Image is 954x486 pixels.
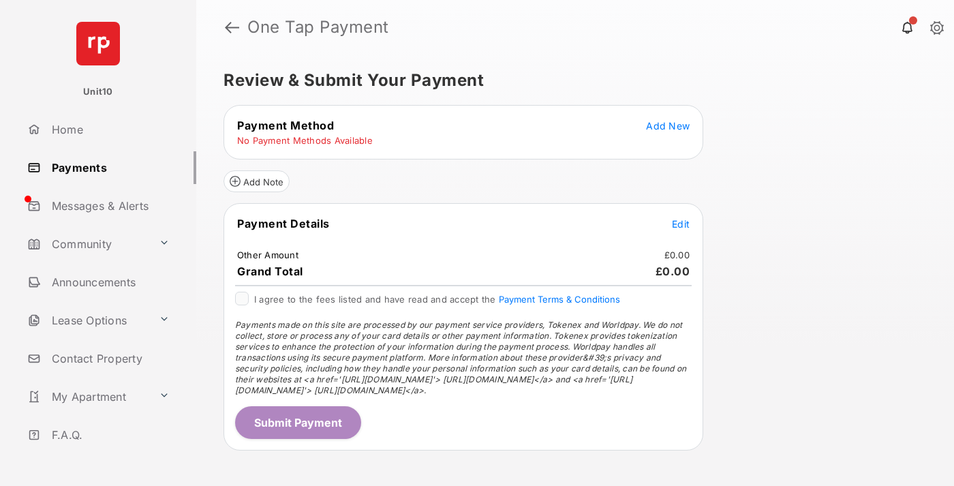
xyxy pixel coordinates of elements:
span: Payments made on this site are processed by our payment service providers, Tokenex and Worldpay. ... [235,320,686,395]
button: Submit Payment [235,406,361,439]
span: Payment Details [237,217,330,230]
span: Edit [672,218,690,230]
a: Contact Property [22,342,196,375]
td: Other Amount [236,249,299,261]
td: £0.00 [664,249,690,261]
h5: Review & Submit Your Payment [224,72,916,89]
td: No Payment Methods Available [236,134,373,147]
a: Community [22,228,153,260]
a: F.A.Q. [22,419,196,451]
p: Unit10 [83,85,113,99]
button: Add Note [224,170,290,192]
span: £0.00 [656,264,690,278]
a: Messages & Alerts [22,189,196,222]
button: Add New [646,119,690,132]
span: I agree to the fees listed and have read and accept the [254,294,620,305]
a: Payments [22,151,196,184]
a: Lease Options [22,304,153,337]
span: Payment Method [237,119,334,132]
a: My Apartment [22,380,153,413]
span: Grand Total [237,264,303,278]
button: I agree to the fees listed and have read and accept the [499,294,620,305]
img: svg+xml;base64,PHN2ZyB4bWxucz0iaHR0cDovL3d3dy53My5vcmcvMjAwMC9zdmciIHdpZHRoPSI2NCIgaGVpZ2h0PSI2NC... [76,22,120,65]
button: Edit [672,217,690,230]
strong: One Tap Payment [247,19,389,35]
span: Add New [646,120,690,132]
a: Announcements [22,266,196,299]
a: Home [22,113,196,146]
